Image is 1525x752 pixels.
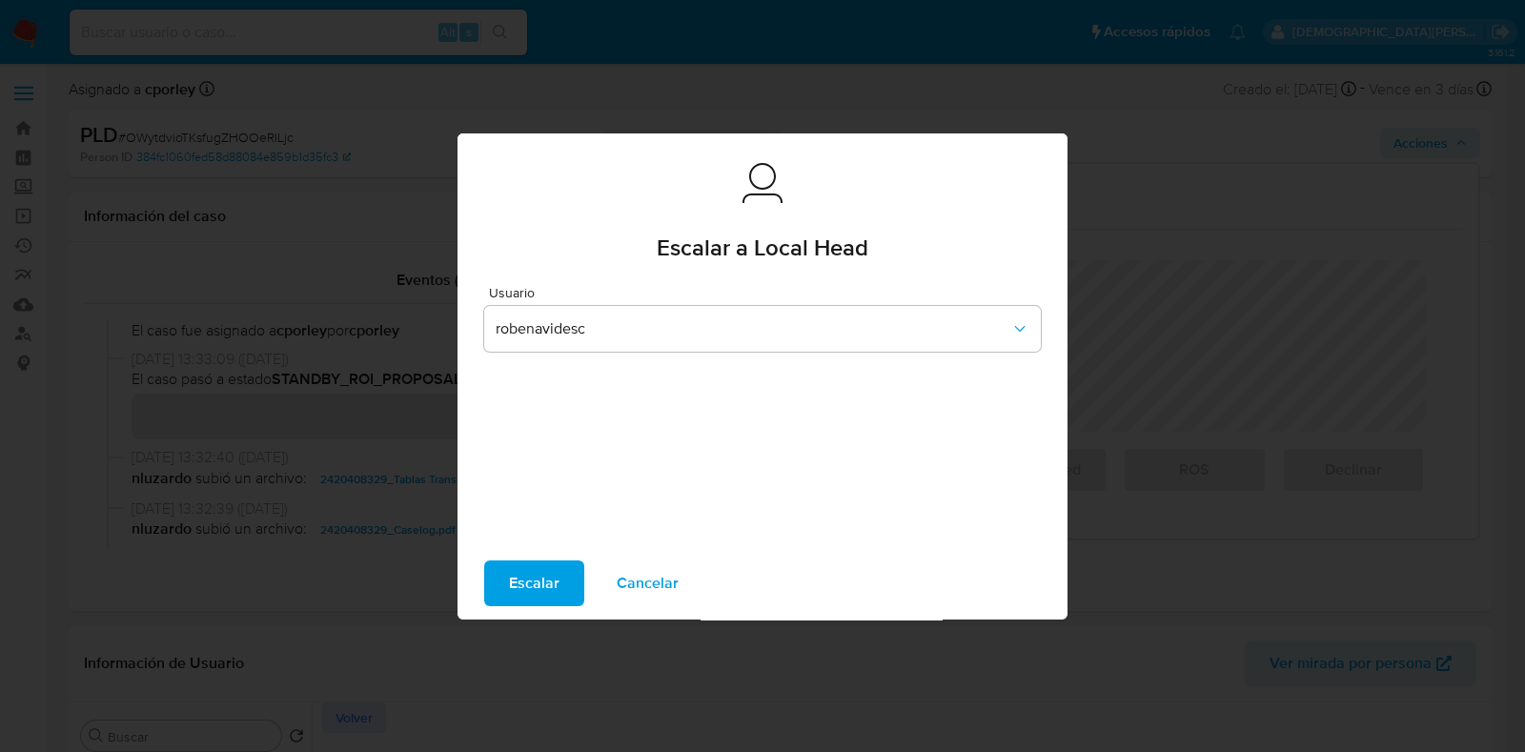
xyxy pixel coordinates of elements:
span: robenavidesc [496,319,1010,338]
button: robenavidesc [484,306,1041,352]
button: Cancelar [592,560,703,606]
span: Escalar [509,562,559,604]
button: Escalar [484,560,584,606]
span: Cancelar [617,562,679,604]
span: Usuario [489,286,1046,299]
span: Escalar a Local Head [657,236,868,259]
